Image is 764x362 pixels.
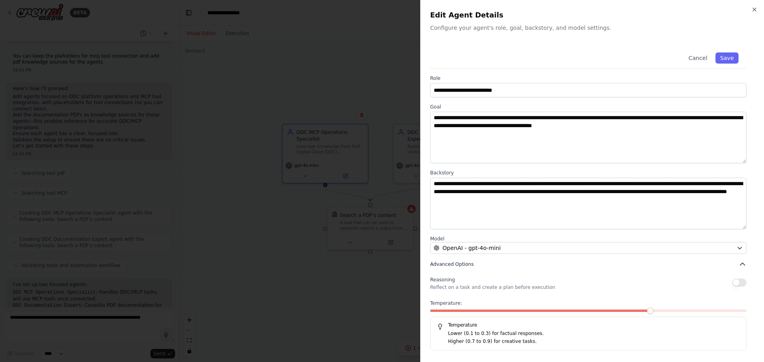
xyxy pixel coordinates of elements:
p: Configure your agent's role, goal, backstory, and model settings. [430,24,754,32]
button: Save [715,52,739,64]
p: Reflect on a task and create a plan before execution [430,284,555,290]
button: Advanced Options [430,260,746,268]
label: Model [430,236,746,242]
label: Role [430,75,746,81]
h2: Edit Agent Details [430,10,754,21]
label: Goal [430,104,746,110]
p: Lower (0.1 to 0.3) for factual responses. [448,330,740,338]
label: Backstory [430,170,746,176]
span: Temperature: [430,300,462,306]
h5: Temperature [437,322,740,328]
span: Reasoning [430,277,455,283]
button: OpenAI - gpt-4o-mini [430,242,746,254]
button: Cancel [684,52,712,64]
span: OpenAI - gpt-4o-mini [442,244,501,252]
span: Advanced Options [430,261,474,267]
p: Higher (0.7 to 0.9) for creative tasks. [448,338,740,346]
